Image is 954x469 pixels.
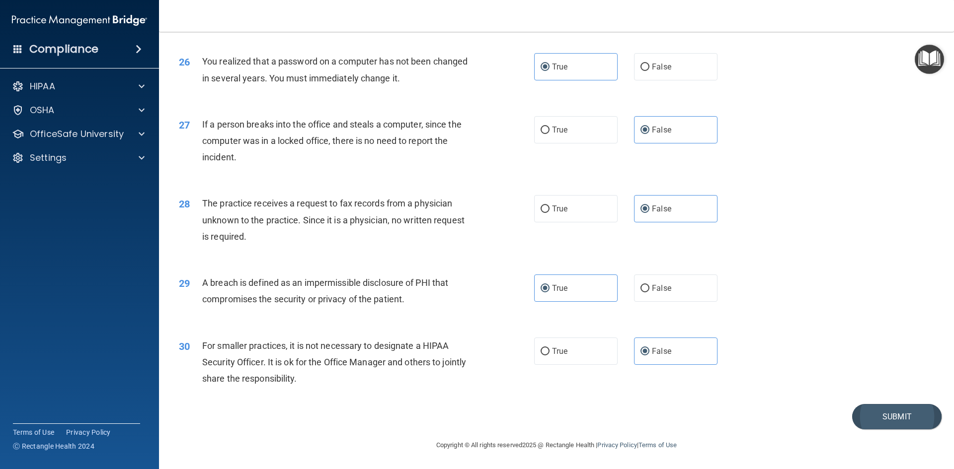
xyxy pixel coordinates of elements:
[552,62,567,71] span: True
[652,346,671,356] span: False
[638,441,677,449] a: Terms of Use
[852,404,942,429] button: Submit
[29,42,98,56] h4: Compliance
[66,427,111,437] a: Privacy Policy
[541,285,550,292] input: True
[640,348,649,355] input: False
[541,205,550,213] input: True
[13,441,94,451] span: Ⓒ Rectangle Health 2024
[179,119,190,131] span: 27
[375,429,738,461] div: Copyright © All rights reserved 2025 @ Rectangle Health | |
[202,119,462,162] span: If a person breaks into the office and steals a computer, since the computer was in a locked offi...
[202,56,468,83] span: You realized that a password on a computer has not been changed in several years. You must immedi...
[202,277,448,304] span: A breach is defined as an impermissible disclosure of PHI that compromises the security or privac...
[652,283,671,293] span: False
[179,198,190,210] span: 28
[915,45,944,74] button: Open Resource Center
[652,125,671,134] span: False
[179,277,190,289] span: 29
[30,152,67,164] p: Settings
[30,128,124,140] p: OfficeSafe University
[541,64,550,71] input: True
[202,198,465,241] span: The practice receives a request to fax records from a physician unknown to the practice. Since it...
[30,104,55,116] p: OSHA
[552,346,567,356] span: True
[12,128,145,140] a: OfficeSafe University
[202,340,466,384] span: For smaller practices, it is not necessary to designate a HIPAA Security Officer. It is ok for th...
[597,441,636,449] a: Privacy Policy
[12,10,147,30] img: PMB logo
[552,204,567,213] span: True
[179,56,190,68] span: 26
[904,401,942,438] iframe: Drift Widget Chat Controller
[12,104,145,116] a: OSHA
[541,127,550,134] input: True
[12,80,145,92] a: HIPAA
[179,340,190,352] span: 30
[13,427,54,437] a: Terms of Use
[552,283,567,293] span: True
[30,80,55,92] p: HIPAA
[652,204,671,213] span: False
[640,127,649,134] input: False
[12,152,145,164] a: Settings
[552,125,567,134] span: True
[640,64,649,71] input: False
[640,285,649,292] input: False
[652,62,671,71] span: False
[541,348,550,355] input: True
[640,205,649,213] input: False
